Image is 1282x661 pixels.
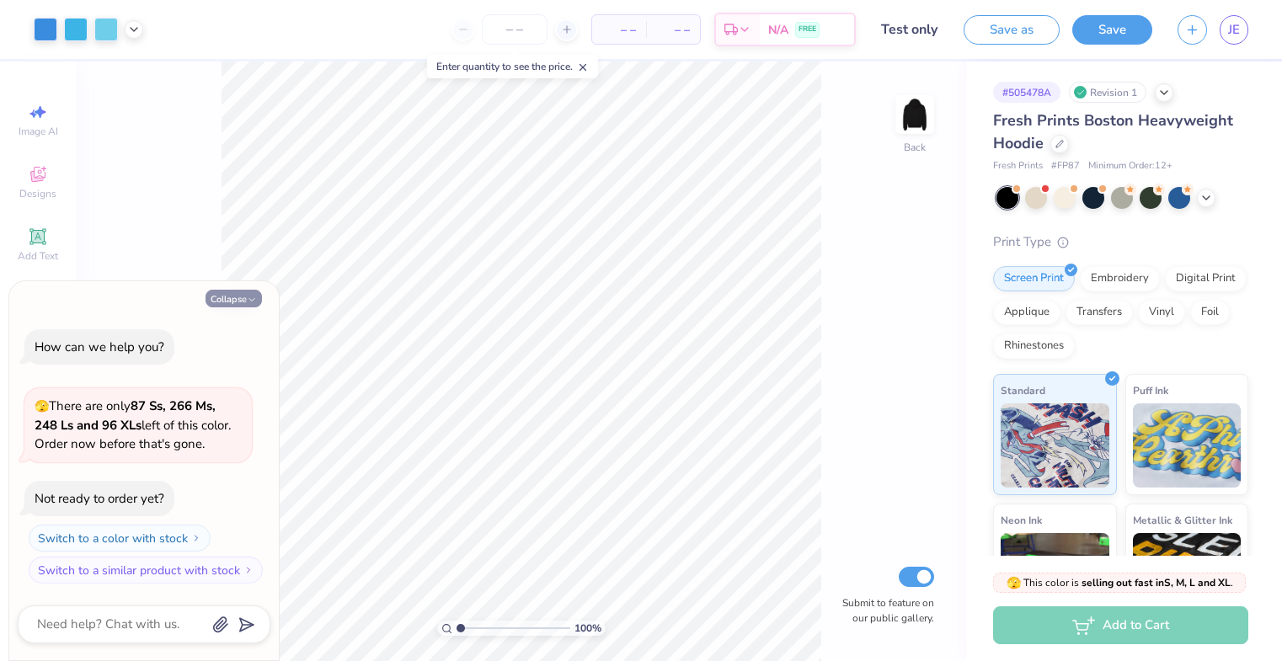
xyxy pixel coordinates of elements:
[1133,381,1168,399] span: Puff Ink
[1007,575,1021,591] span: 🫣
[1133,403,1242,488] img: Puff Ink
[993,333,1075,359] div: Rhinestones
[868,13,951,46] input: Untitled Design
[243,565,254,575] img: Switch to a similar product with stock
[35,397,231,452] span: There are only left of this color. Order now before that's gone.
[993,82,1060,103] div: # 505478A
[904,140,926,155] div: Back
[898,98,932,131] img: Back
[35,490,164,507] div: Not ready to order yet?
[1066,300,1133,325] div: Transfers
[1069,82,1146,103] div: Revision 1
[993,159,1043,173] span: Fresh Prints
[29,525,211,552] button: Switch to a color with stock
[993,266,1075,291] div: Screen Print
[799,24,816,35] span: FREE
[602,21,636,39] span: – –
[1001,381,1045,399] span: Standard
[656,21,690,39] span: – –
[964,15,1060,45] button: Save as
[993,232,1248,252] div: Print Type
[35,397,216,434] strong: 87 Ss, 266 Ms, 248 Ls and 96 XLs
[1051,159,1080,173] span: # FP87
[574,621,601,636] span: 100 %
[19,125,58,138] span: Image AI
[19,187,56,200] span: Designs
[1133,533,1242,617] img: Metallic & Glitter Ink
[191,533,201,543] img: Switch to a color with stock
[833,595,934,626] label: Submit to feature on our public gallery.
[1001,403,1109,488] img: Standard
[1082,576,1231,589] strong: selling out fast in S, M, L and XL
[35,338,164,355] div: How can we help you?
[29,557,263,584] button: Switch to a similar product with stock
[1228,20,1240,40] span: JE
[1190,300,1230,325] div: Foil
[993,300,1060,325] div: Applique
[482,14,548,45] input: – –
[206,290,262,307] button: Collapse
[1220,15,1248,45] a: JE
[1088,159,1172,173] span: Minimum Order: 12 +
[1133,511,1232,529] span: Metallic & Glitter Ink
[1001,511,1042,529] span: Neon Ink
[1080,266,1160,291] div: Embroidery
[1001,533,1109,617] img: Neon Ink
[768,21,788,39] span: N/A
[427,55,598,78] div: Enter quantity to see the price.
[18,249,58,263] span: Add Text
[35,398,49,414] span: 🫣
[1138,300,1185,325] div: Vinyl
[1165,266,1247,291] div: Digital Print
[1007,575,1233,590] span: This color is .
[1072,15,1152,45] button: Save
[993,110,1233,153] span: Fresh Prints Boston Heavyweight Hoodie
